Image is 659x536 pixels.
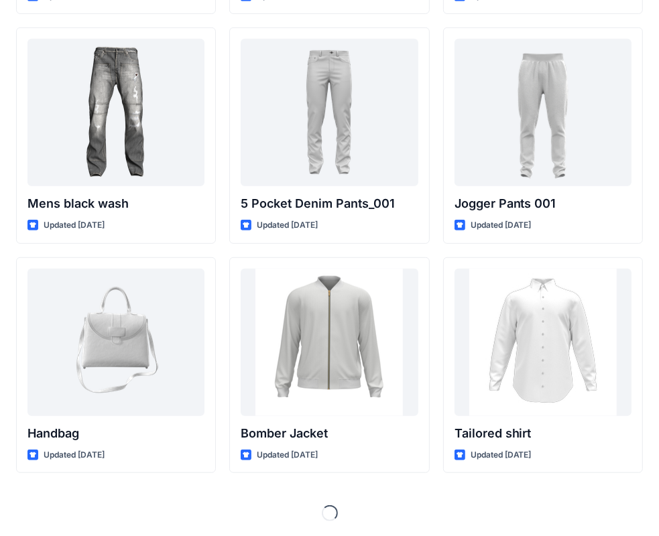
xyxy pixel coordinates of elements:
[455,39,632,186] a: Jogger Pants 001
[241,39,418,186] a: 5 Pocket Denim Pants_001
[27,194,204,213] p: Mens black wash
[455,194,632,213] p: Jogger Pants 001
[44,448,105,462] p: Updated [DATE]
[241,424,418,443] p: Bomber Jacket
[44,218,105,232] p: Updated [DATE]
[27,424,204,443] p: Handbag
[27,269,204,416] a: Handbag
[455,269,632,416] a: Tailored shirt
[241,269,418,416] a: Bomber Jacket
[257,448,318,462] p: Updated [DATE]
[27,39,204,186] a: Mens black wash
[257,218,318,232] p: Updated [DATE]
[241,194,418,213] p: 5 Pocket Denim Pants_001
[471,218,532,232] p: Updated [DATE]
[455,424,632,443] p: Tailored shirt
[471,448,532,462] p: Updated [DATE]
